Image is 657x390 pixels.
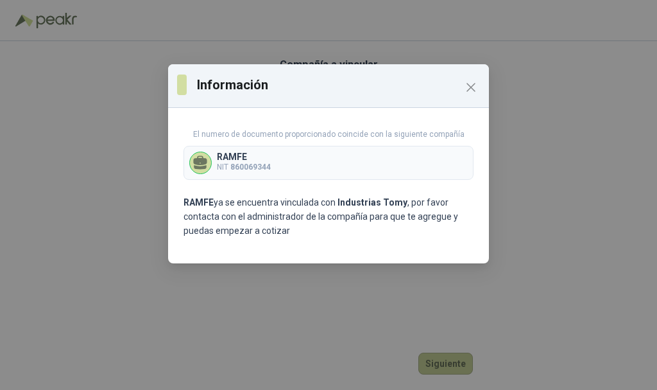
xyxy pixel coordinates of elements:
p: El numero de documento proporcionado coincide con la siguiente compañía [183,129,474,141]
b: RAMFE [183,197,214,208]
b: 860069344 [230,163,271,172]
p: NIT [217,161,271,173]
h3: Información [197,75,480,94]
button: Close [461,77,481,98]
p: RAMFE [217,152,271,161]
p: ya se encuentra vinculada con , por favor contacta con el administrador de la compañía para que t... [183,195,474,238]
b: Industrias Tomy [337,197,407,208]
